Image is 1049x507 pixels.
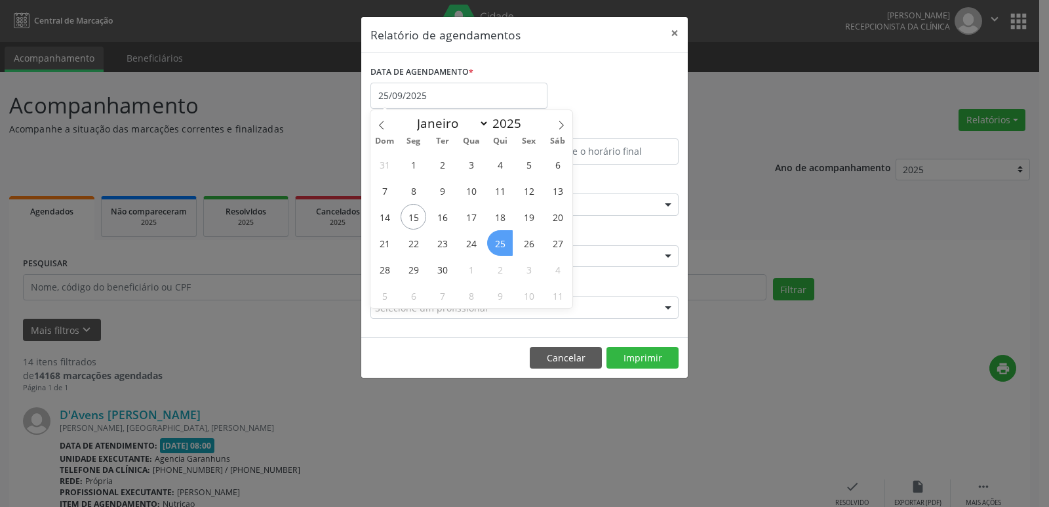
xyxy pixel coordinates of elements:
span: Qua [457,137,486,146]
label: DATA DE AGENDAMENTO [370,62,473,83]
span: Setembro 18, 2025 [487,204,513,230]
span: Outubro 3, 2025 [516,256,542,282]
span: Setembro 21, 2025 [372,230,397,256]
span: Setembro 20, 2025 [545,204,570,230]
span: Setembro 27, 2025 [545,230,570,256]
span: Setembro 17, 2025 [458,204,484,230]
span: Outubro 7, 2025 [429,283,455,308]
span: Setembro 23, 2025 [429,230,455,256]
span: Ter [428,137,457,146]
span: Setembro 14, 2025 [372,204,397,230]
span: Outubro 5, 2025 [372,283,397,308]
span: Setembro 29, 2025 [401,256,426,282]
span: Setembro 22, 2025 [401,230,426,256]
button: Close [662,17,688,49]
span: Sáb [544,137,572,146]
select: Month [410,114,489,132]
span: Setembro 8, 2025 [401,178,426,203]
span: Setembro 13, 2025 [545,178,570,203]
label: ATÉ [528,118,679,138]
span: Setembro 4, 2025 [487,152,513,177]
span: Setembro 5, 2025 [516,152,542,177]
span: Setembro 15, 2025 [401,204,426,230]
span: Outubro 10, 2025 [516,283,542,308]
span: Outubro 11, 2025 [545,283,570,308]
button: Cancelar [530,347,602,369]
span: Setembro 26, 2025 [516,230,542,256]
input: Selecione uma data ou intervalo [370,83,547,109]
button: Imprimir [606,347,679,369]
span: Setembro 12, 2025 [516,178,542,203]
span: Setembro 2, 2025 [429,152,455,177]
span: Setembro 9, 2025 [429,178,455,203]
span: Dom [370,137,399,146]
span: Setembro 10, 2025 [458,178,484,203]
input: Selecione o horário final [528,138,679,165]
span: Sex [515,137,544,146]
span: Setembro 11, 2025 [487,178,513,203]
span: Setembro 6, 2025 [545,152,570,177]
span: Setembro 30, 2025 [429,256,455,282]
span: Outubro 9, 2025 [487,283,513,308]
span: Setembro 25, 2025 [487,230,513,256]
span: Seg [399,137,428,146]
input: Year [489,115,532,132]
span: Setembro 16, 2025 [429,204,455,230]
span: Agosto 31, 2025 [372,152,397,177]
span: Selecione um profissional [375,301,488,315]
span: Outubro 2, 2025 [487,256,513,282]
span: Qui [486,137,515,146]
span: Setembro 7, 2025 [372,178,397,203]
span: Setembro 19, 2025 [516,204,542,230]
span: Setembro 24, 2025 [458,230,484,256]
span: Setembro 28, 2025 [372,256,397,282]
span: Outubro 6, 2025 [401,283,426,308]
span: Outubro 4, 2025 [545,256,570,282]
span: Setembro 1, 2025 [401,152,426,177]
h5: Relatório de agendamentos [370,26,521,43]
span: Outubro 8, 2025 [458,283,484,308]
span: Setembro 3, 2025 [458,152,484,177]
span: Outubro 1, 2025 [458,256,484,282]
